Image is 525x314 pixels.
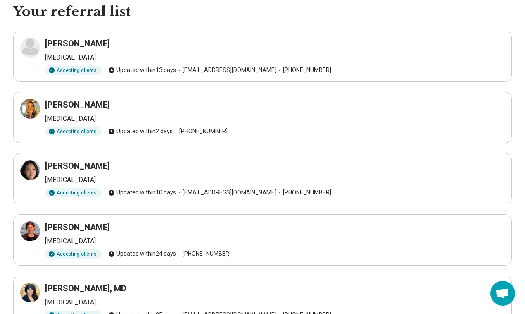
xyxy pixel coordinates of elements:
span: [EMAIL_ADDRESS][DOMAIN_NAME] [176,66,276,74]
p: [MEDICAL_DATA] [45,175,505,185]
div: Accepting clients [45,188,102,197]
span: [PHONE_NUMBER] [276,66,331,74]
span: [PHONE_NUMBER] [276,188,331,197]
h3: [PERSON_NAME] [45,221,110,233]
span: [PHONE_NUMBER] [173,127,228,136]
p: [MEDICAL_DATA] [45,53,505,62]
div: Accepting clients [45,66,102,75]
p: [MEDICAL_DATA] [45,236,505,246]
span: Updated within 13 days [108,66,176,74]
span: Updated within 10 days [108,188,176,197]
p: [MEDICAL_DATA] [45,297,505,307]
span: Updated within 24 days [108,249,176,258]
h1: Your referral list [13,3,512,21]
h3: [PERSON_NAME] [45,38,110,49]
span: Updated within 2 days [108,127,173,136]
h3: [PERSON_NAME], MD [45,283,126,294]
div: Accepting clients [45,249,102,259]
span: [PHONE_NUMBER] [176,249,231,258]
div: Open chat [490,281,515,306]
h3: [PERSON_NAME] [45,99,110,110]
h3: [PERSON_NAME] [45,160,110,172]
p: [MEDICAL_DATA] [45,114,505,124]
span: [EMAIL_ADDRESS][DOMAIN_NAME] [176,188,276,197]
div: Accepting clients [45,127,102,136]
